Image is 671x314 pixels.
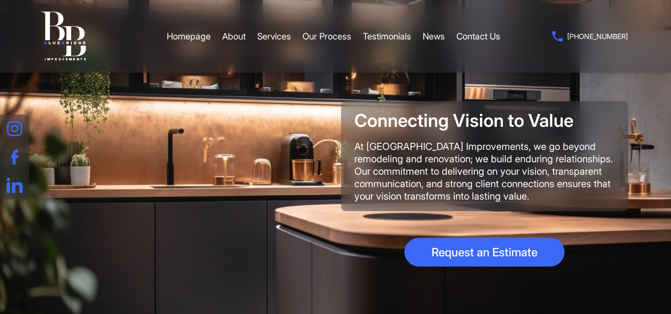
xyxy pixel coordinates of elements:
[363,23,411,50] a: Testimonials
[167,23,211,50] a: Homepage
[567,30,628,43] span: [PHONE_NUMBER]
[423,23,445,50] a: News
[552,30,628,43] a: [PHONE_NUMBER]
[354,110,615,131] h1: Connecting Vision to Value
[302,23,351,50] a: Our Process
[257,23,291,50] a: Services
[354,140,615,202] div: At [GEOGRAPHIC_DATA] Improvements, we go beyond remodeling and renovation; we build enduring rela...
[456,23,500,50] a: Contact Us
[222,23,246,50] a: About
[404,238,565,267] a: Request an Estimate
